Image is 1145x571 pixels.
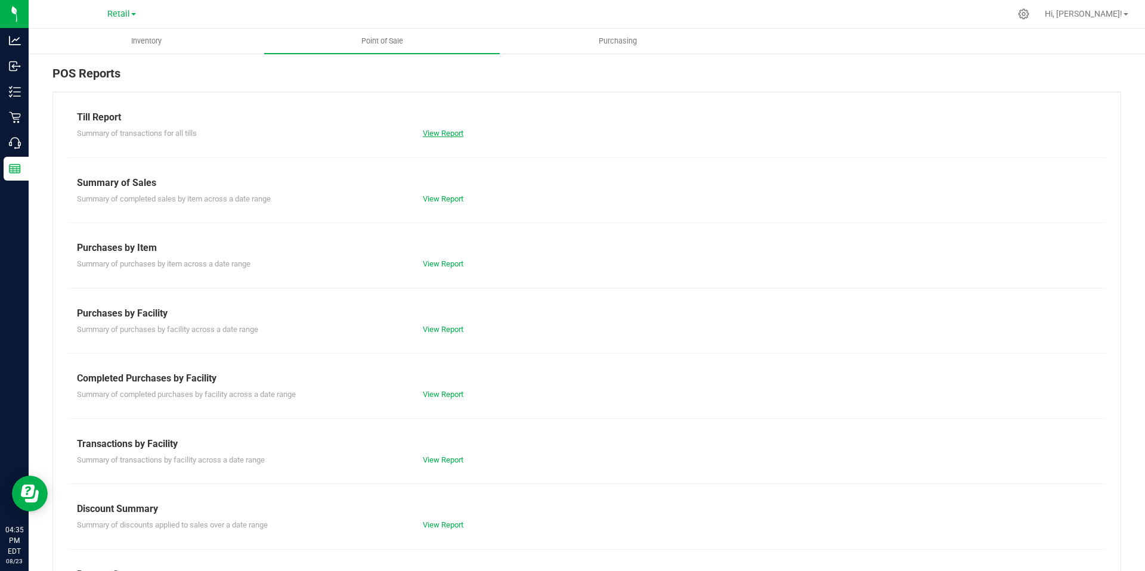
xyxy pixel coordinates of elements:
[9,35,21,46] inline-svg: Analytics
[5,525,23,557] p: 04:35 PM EDT
[423,390,463,399] a: View Report
[345,36,419,46] span: Point of Sale
[423,520,463,529] a: View Report
[423,259,463,268] a: View Report
[12,476,48,511] iframe: Resource center
[1016,8,1031,20] div: Manage settings
[52,64,1121,92] div: POS Reports
[29,29,264,54] a: Inventory
[5,557,23,566] p: 08/23
[77,110,1097,125] div: Till Report
[107,9,130,19] span: Retail
[77,502,1097,516] div: Discount Summary
[77,241,1097,255] div: Purchases by Item
[423,129,463,138] a: View Report
[500,29,735,54] a: Purchasing
[77,390,296,399] span: Summary of completed purchases by facility across a date range
[77,371,1097,386] div: Completed Purchases by Facility
[115,36,178,46] span: Inventory
[423,455,463,464] a: View Report
[9,111,21,123] inline-svg: Retail
[77,306,1097,321] div: Purchases by Facility
[9,60,21,72] inline-svg: Inbound
[77,176,1097,190] div: Summary of Sales
[1045,9,1122,18] span: Hi, [PERSON_NAME]!
[77,194,271,203] span: Summary of completed sales by item across a date range
[583,36,653,46] span: Purchasing
[9,86,21,98] inline-svg: Inventory
[423,194,463,203] a: View Report
[77,325,258,334] span: Summary of purchases by facility across a date range
[77,520,268,529] span: Summary of discounts applied to sales over a date range
[77,455,265,464] span: Summary of transactions by facility across a date range
[264,29,500,54] a: Point of Sale
[423,325,463,334] a: View Report
[9,163,21,175] inline-svg: Reports
[77,129,197,138] span: Summary of transactions for all tills
[77,259,250,268] span: Summary of purchases by item across a date range
[9,137,21,149] inline-svg: Call Center
[77,437,1097,451] div: Transactions by Facility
